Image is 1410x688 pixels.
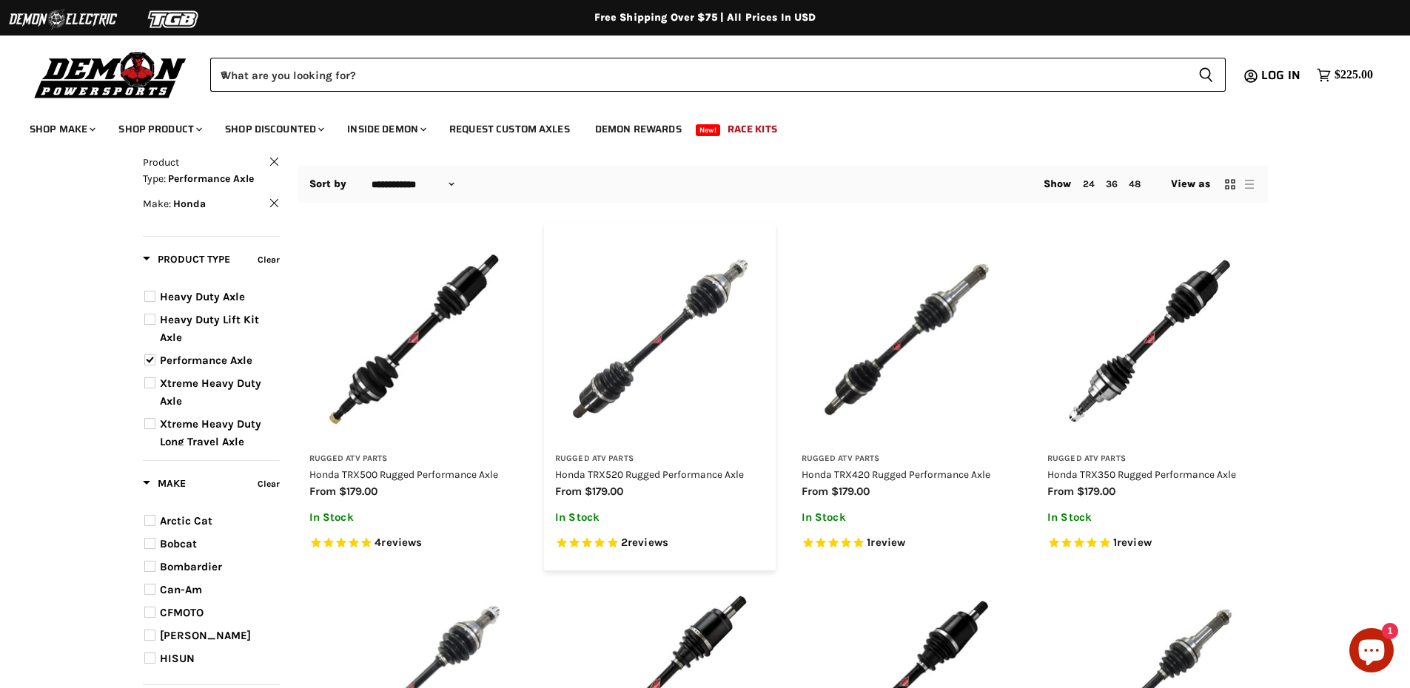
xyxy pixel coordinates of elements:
[1113,536,1152,549] span: 1 reviews
[160,514,212,527] span: Arctic Cat
[1335,68,1373,82] span: $225.00
[1047,511,1257,524] p: In Stock
[160,629,251,642] span: [PERSON_NAME]
[1171,178,1211,190] span: View as
[438,114,581,144] a: Request Custom Axles
[802,536,1011,551] span: Rated 5.0 out of 5 stars 1 reviews
[1223,177,1238,192] button: grid view
[309,468,498,480] a: Honda TRX500 Rugged Performance Axle
[160,377,261,408] span: Xtreme Heavy Duty Axle
[867,536,905,549] span: 1 reviews
[309,485,336,498] span: from
[1083,178,1095,189] a: 24
[1117,536,1152,549] span: review
[160,560,222,573] span: Bombardier
[160,583,202,596] span: Can-Am
[831,485,870,498] span: $179.00
[1047,468,1236,480] a: Honda TRX350 Rugged Performance Axle
[143,252,230,271] button: Filter by Product Type
[555,468,744,480] a: Honda TRX520 Rugged Performance Axle
[1309,64,1380,86] a: $225.00
[254,476,280,496] button: Clear filter by Make
[160,652,195,665] span: HISUN
[210,58,1226,92] form: Product
[160,290,245,303] span: Heavy Duty Axle
[309,178,347,190] label: Sort by
[555,453,765,465] h3: Rugged ATV Parts
[309,511,519,524] p: In Stock
[1047,453,1257,465] h3: Rugged ATV Parts
[143,198,171,210] span: Make:
[375,536,422,549] span: 4 reviews
[143,196,280,215] button: Clear filter by Make Honda
[298,166,1268,203] nav: Collection utilities
[214,114,333,144] a: Shop Discounted
[870,536,905,549] span: review
[173,198,206,210] span: Honda
[1077,485,1115,498] span: $179.00
[716,114,788,144] a: Race Kits
[555,511,765,524] p: In Stock
[555,536,765,551] span: Rated 5.0 out of 5 stars 2 reviews
[585,485,623,498] span: $179.00
[381,536,422,549] span: reviews
[1261,66,1300,84] span: Log in
[802,468,990,480] a: Honda TRX420 Rugged Performance Axle
[7,5,118,33] img: Demon Electric Logo 2
[621,536,668,549] span: 2 reviews
[298,122,1268,146] h1: All Axles
[1047,234,1257,443] img: Honda TRX350 Rugged Performance Axle
[628,536,668,549] span: reviews
[555,485,582,498] span: from
[339,485,377,498] span: $179.00
[19,108,1369,144] ul: Main menu
[1044,178,1072,190] span: Show
[160,354,252,367] span: Performance Axle
[19,114,104,144] a: Shop Make
[143,477,186,490] span: Make
[30,48,192,101] img: Demon Powersports
[210,58,1186,92] input: When autocomplete results are available use up and down arrows to review and enter to select
[802,511,1011,524] p: In Stock
[1242,177,1257,192] button: list view
[143,155,280,190] button: Clear filter by Product Type Performance Axle
[1186,58,1226,92] button: Search
[555,234,765,443] img: Honda TRX520 Rugged Performance Axle
[113,11,1297,24] div: Free Shipping Over $75 | All Prices In USD
[1255,69,1309,82] a: Log in
[168,172,254,185] span: Performance Axle
[802,234,1011,443] img: Honda TRX420 Rugged Performance Axle
[309,234,519,443] img: Honda TRX500 Rugged Performance Axle
[160,417,261,448] span: Xtreme Heavy Duty Long Travel Axle
[143,253,230,266] span: Product Type
[143,476,186,495] button: Filter by Make
[309,536,519,551] span: Rated 5.0 out of 5 stars 4 reviews
[160,537,197,550] span: Bobcat
[1047,485,1074,498] span: from
[160,313,259,344] span: Heavy Duty Lift Kit Axle
[1129,178,1141,189] a: 48
[118,5,229,33] img: TGB Logo 2
[160,606,204,619] span: CFMOTO
[1106,178,1118,189] a: 36
[1345,628,1398,676] inbox-online-store-chat: Shopify online store chat
[143,156,179,185] span: Product Type:
[802,485,828,498] span: from
[309,453,519,465] h3: Rugged ATV Parts
[802,453,1011,465] h3: Rugged ATV Parts
[1047,536,1257,551] span: Rated 5.0 out of 5 stars 1 reviews
[584,114,693,144] a: Demon Rewards
[107,114,211,144] a: Shop Product
[336,114,435,144] a: Inside Demon
[254,252,280,272] button: Clear filter by Product Type
[696,124,721,136] span: New!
